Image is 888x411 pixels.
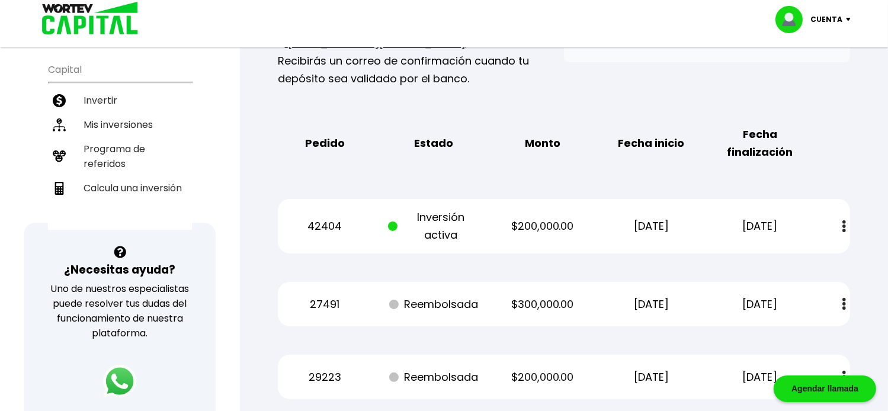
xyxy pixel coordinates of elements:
[605,217,697,235] p: [DATE]
[388,208,480,244] p: Inversión activa
[305,134,345,152] b: Pedido
[605,368,697,386] p: [DATE]
[279,217,371,235] p: 42404
[496,368,588,386] p: $200,000.00
[53,150,66,163] img: recomiendanos-icon.9b8e9327.svg
[48,176,192,200] a: Calcula una inversión
[496,217,588,235] p: $200,000.00
[278,17,564,88] p: Recuerda enviar tu comprobante de tu transferencia a Recibirás un correo de confirmación cuando t...
[48,113,192,137] a: Mis inversiones
[103,365,136,398] img: logos_whatsapp-icon.242b2217.svg
[714,126,806,161] b: Fecha finalización
[714,296,806,313] p: [DATE]
[843,18,859,21] img: icon-down
[605,296,697,313] p: [DATE]
[774,375,876,402] div: Agendar llamada
[39,281,200,341] p: Uno de nuestros especialistas puede resolver tus dudas del funcionamiento de nuestra plataforma.
[48,137,192,176] a: Programa de referidos
[775,6,811,33] img: profile-image
[618,134,684,152] b: Fecha inicio
[714,217,806,235] p: [DATE]
[279,368,371,386] p: 29223
[53,94,66,107] img: invertir-icon.b3b967d7.svg
[64,261,175,278] h3: ¿Necesitas ayuda?
[496,296,588,313] p: $300,000.00
[388,296,480,313] p: Reembolsada
[48,56,192,230] ul: Capital
[714,368,806,386] p: [DATE]
[811,11,843,28] p: Cuenta
[48,88,192,113] a: Invertir
[53,118,66,131] img: inversiones-icon.6695dc30.svg
[53,182,66,195] img: calculadora-icon.17d418c4.svg
[525,134,560,152] b: Monto
[414,134,453,152] b: Estado
[279,296,371,313] p: 27491
[388,368,480,386] p: Reembolsada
